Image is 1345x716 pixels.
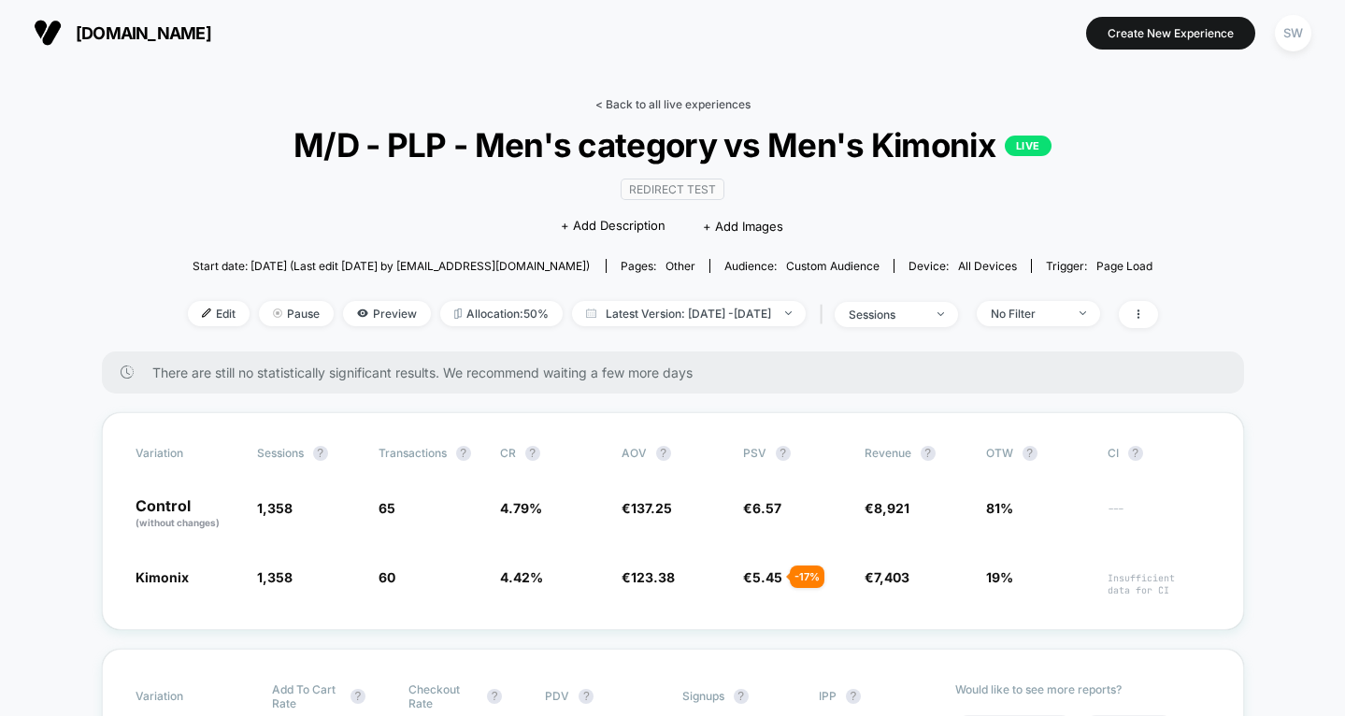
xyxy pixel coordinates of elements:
[1108,572,1210,596] span: Insufficient data for CI
[1080,311,1086,315] img: end
[874,500,909,516] span: 8,921
[136,517,220,528] span: (without changes)
[351,689,365,704] button: ?
[136,682,238,710] span: Variation
[846,689,861,704] button: ?
[1108,503,1210,530] span: ---
[188,301,250,326] span: Edit
[1096,259,1152,273] span: Page Load
[991,307,1066,321] div: No Filter
[595,97,751,111] a: < Back to all live experiences
[454,308,462,319] img: rebalance
[500,446,516,460] span: CR
[743,446,766,460] span: PSV
[202,308,211,318] img: edit
[456,446,471,461] button: ?
[257,500,293,516] span: 1,358
[1023,446,1037,461] button: ?
[785,311,792,315] img: end
[874,569,909,585] span: 7,403
[1275,15,1311,51] div: SW
[193,259,590,273] span: Start date: [DATE] (Last edit [DATE] by [EMAIL_ADDRESS][DOMAIN_NAME])
[545,689,569,703] span: PDV
[487,689,502,704] button: ?
[734,689,749,704] button: ?
[572,301,806,326] span: Latest Version: [DATE] - [DATE]
[921,446,936,461] button: ?
[379,569,395,585] span: 60
[34,19,62,47] img: Visually logo
[986,446,1089,461] span: OTW
[259,301,334,326] span: Pause
[525,446,540,461] button: ?
[136,569,189,585] span: Kimonix
[752,569,782,585] span: 5.45
[656,446,671,461] button: ?
[621,179,724,200] span: Redirect Test
[136,446,238,461] span: Variation
[586,308,596,318] img: calendar
[865,500,909,516] span: €
[313,446,328,461] button: ?
[379,446,447,460] span: Transactions
[1086,17,1255,50] button: Create New Experience
[790,566,824,588] div: - 17 %
[1046,259,1152,273] div: Trigger:
[136,498,238,530] p: Control
[579,689,594,704] button: ?
[894,259,1031,273] span: Device:
[272,682,341,710] span: Add To Cart Rate
[743,500,781,516] span: €
[1269,14,1317,52] button: SW
[500,569,543,585] span: 4.42 %
[815,301,835,328] span: |
[621,259,695,273] div: Pages:
[257,446,304,460] span: Sessions
[1005,136,1052,156] p: LIVE
[937,312,944,316] img: end
[682,689,724,703] span: Signups
[76,23,211,43] span: [DOMAIN_NAME]
[752,500,781,516] span: 6.57
[440,301,563,326] span: Allocation: 50%
[865,446,911,460] span: Revenue
[152,365,1207,380] span: There are still no statistically significant results. We recommend waiting a few more days
[622,569,675,585] span: €
[500,500,542,516] span: 4.79 %
[622,446,647,460] span: AOV
[986,569,1013,585] span: 19%
[776,446,791,461] button: ?
[743,569,782,585] span: €
[724,259,880,273] div: Audience:
[408,682,478,710] span: Checkout Rate
[379,500,395,516] span: 65
[703,219,783,234] span: + Add Images
[1128,446,1143,461] button: ?
[958,259,1017,273] span: all devices
[343,301,431,326] span: Preview
[786,259,880,273] span: Custom Audience
[849,308,923,322] div: sessions
[273,308,282,318] img: end
[28,18,217,48] button: [DOMAIN_NAME]
[819,689,837,703] span: IPP
[561,217,665,236] span: + Add Description
[1108,446,1210,461] span: CI
[865,569,909,585] span: €
[631,500,672,516] span: 137.25
[955,682,1210,696] p: Would like to see more reports?
[665,259,695,273] span: other
[236,125,1109,165] span: M/D - PLP - Men's category vs Men's Kimonix
[986,500,1013,516] span: 81%
[631,569,675,585] span: 123.38
[257,569,293,585] span: 1,358
[622,500,672,516] span: €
